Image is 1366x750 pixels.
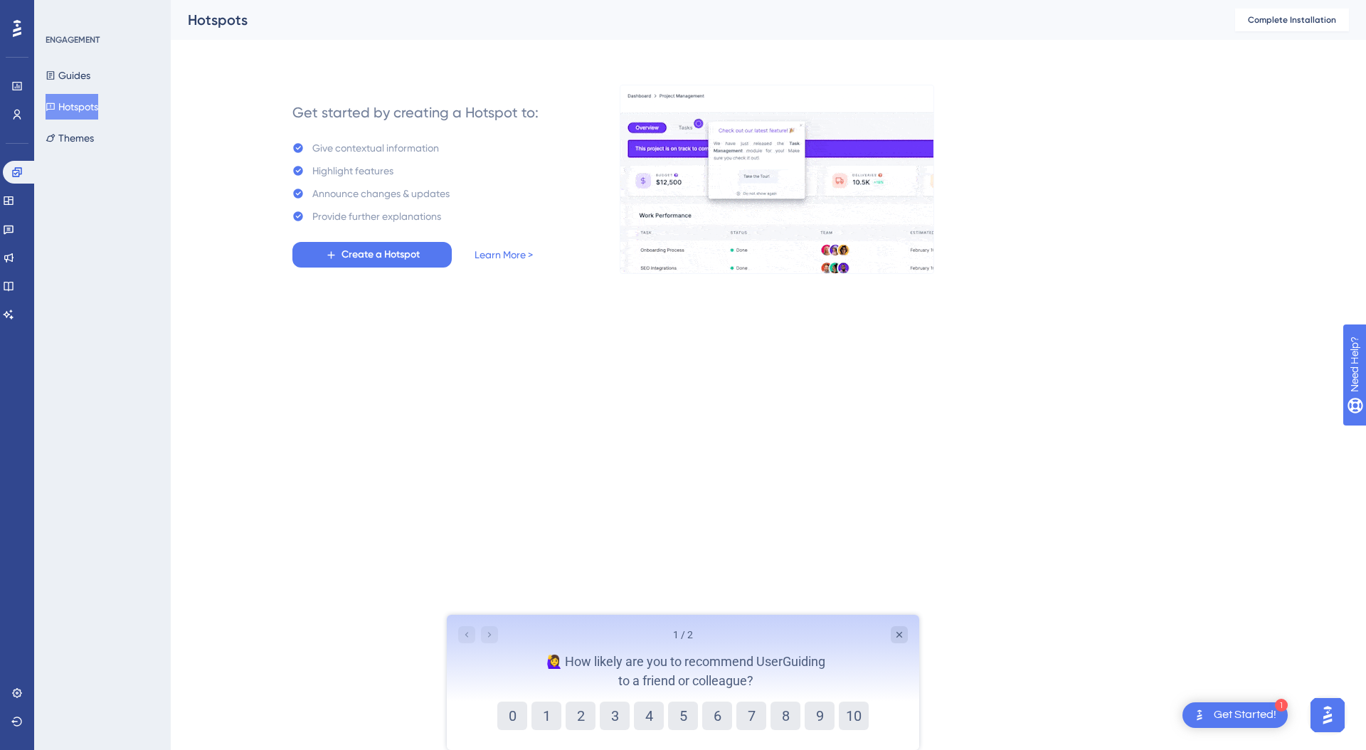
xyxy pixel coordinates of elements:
[1182,702,1288,728] div: Open Get Started! checklist, remaining modules: 1
[475,246,533,263] a: Learn More >
[292,102,539,122] div: Get started by creating a Hotspot to:
[447,615,919,750] iframe: To enrich screen reader interactions, please activate Accessibility in Grammarly extension settings
[1275,699,1288,712] div: 1
[1306,694,1349,736] iframe: UserGuiding AI Assistant Launcher
[1248,14,1336,26] span: Complete Installation
[46,94,98,120] button: Hotspots
[341,246,420,263] span: Create a Hotspot
[312,139,439,157] div: Give contextual information
[1214,707,1276,723] div: Get Started!
[312,185,450,202] div: Announce changes & updates
[620,85,934,274] img: a956fa7fe1407719453ceabf94e6a685.gif
[46,34,100,46] div: ENGAGEMENT
[46,125,94,151] button: Themes
[1191,707,1208,724] img: launcher-image-alternative-text
[312,162,393,179] div: Highlight features
[188,10,1200,30] div: Hotspots
[33,4,89,21] span: Need Help?
[312,208,441,225] div: Provide further explanations
[46,63,90,88] button: Guides
[292,242,452,268] button: Create a Hotspot
[1235,9,1349,31] button: Complete Installation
